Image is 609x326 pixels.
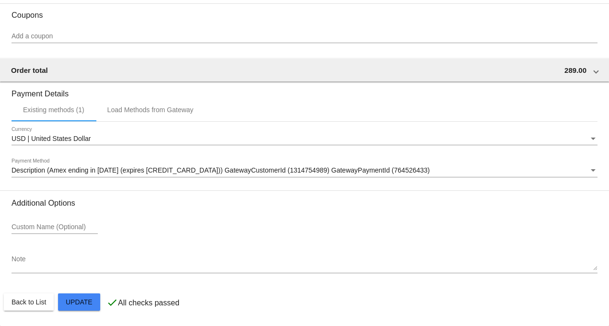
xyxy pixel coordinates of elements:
span: Back to List [12,298,46,306]
div: Existing methods (1) [23,106,84,114]
mat-icon: check [106,297,118,308]
h3: Additional Options [12,198,597,208]
input: Custom Name (Optional) [12,223,98,231]
span: USD | United States Dollar [12,135,91,142]
mat-select: Currency [12,135,597,143]
div: Load Methods from Gateway [107,106,194,114]
input: Add a coupon [12,33,597,40]
span: Order total [11,66,48,74]
h3: Payment Details [12,82,597,98]
h3: Coupons [12,3,597,20]
span: Description (Amex ending in [DATE] (expires [CREDIT_CARD_DATA])) GatewayCustomerId (1314754989) G... [12,166,430,174]
p: All checks passed [118,299,179,307]
button: Update [58,293,100,311]
span: Update [66,298,93,306]
mat-select: Payment Method [12,167,597,175]
button: Back to List [4,293,54,311]
span: 289.00 [564,66,586,74]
